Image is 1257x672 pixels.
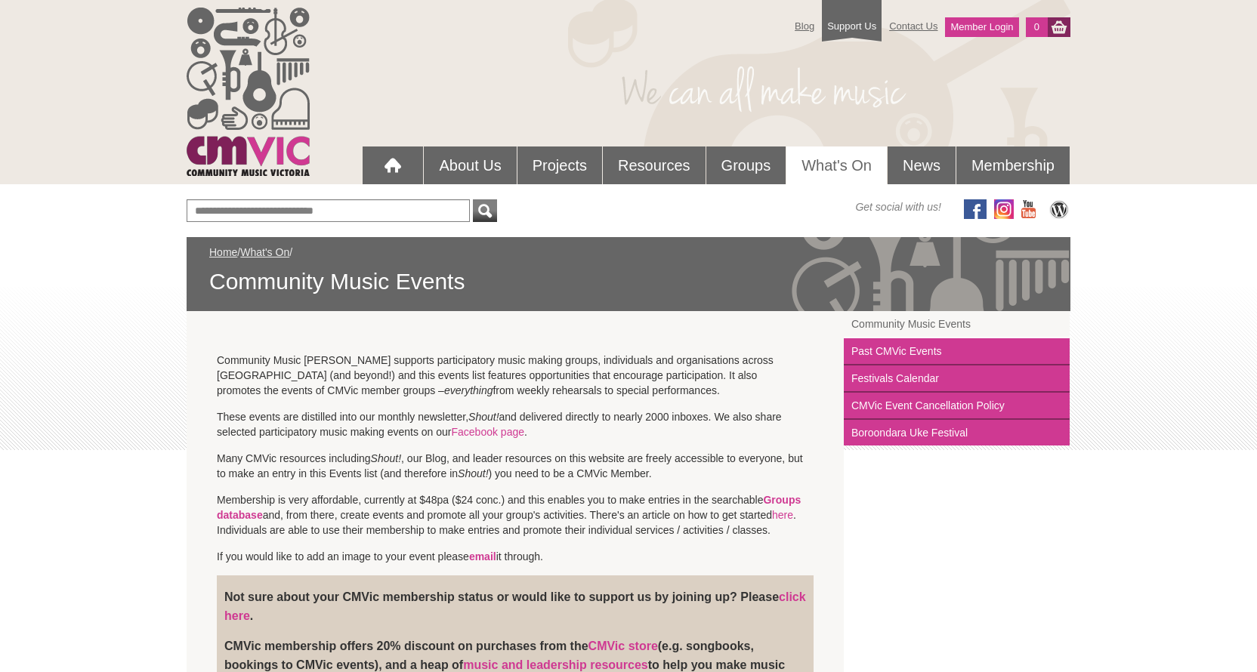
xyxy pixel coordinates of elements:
a: Membership [956,146,1070,184]
a: here [772,509,793,521]
p: Membership is very affordable, currently at $48pa ($24 conc.) and this enables you to make entrie... [217,492,814,538]
a: Member Login [945,17,1018,37]
div: / / [209,245,1048,296]
p: These events are distilled into our monthly newsletter, and delivered directly to nearly 2000 inb... [217,409,814,439]
a: Blog [787,13,822,39]
a: What's On [786,146,887,184]
a: click here [224,590,806,622]
a: Groups [706,146,786,184]
p: Many CMVic resources including , our Blog, and leader resources on this website are freely access... [217,451,814,481]
a: CMVic Event Cancellation Policy [844,393,1070,420]
a: CMVic store [588,640,658,652]
span: Get social with us! [855,199,941,214]
a: 0 [1026,17,1048,37]
a: Resources [603,146,706,184]
a: Community Music Events [844,311,1070,338]
em: Shout! [468,411,499,423]
img: cmvic_logo.png [187,8,310,176]
a: Facebook page [451,426,524,438]
a: Past CMVic Events [844,338,1070,365]
a: email [469,550,496,563]
a: News [888,146,956,184]
a: What's On [240,246,289,258]
em: Shout! [458,467,488,479]
a: Boroondara Uke Festival [844,420,1070,445]
strong: Not sure about your CMVic membership status or would like to support us by joining up? Please . [224,590,806,622]
a: Festivals Calendar [844,365,1070,393]
img: CMVic Blog [1048,199,1070,219]
a: Projects [517,146,602,184]
img: icon-instagram.png [994,199,1014,219]
span: Community Music Events [209,267,1048,296]
a: Contact Us [882,13,945,39]
em: everything [444,384,493,396]
em: Shout! [371,452,401,464]
a: Home [209,246,237,258]
a: music and leadership resources [463,658,648,671]
a: About Us [424,146,516,184]
p: If you would like to add an image to your event please it through. [217,549,814,564]
p: Community Music [PERSON_NAME] supports participatory music making groups, individuals and organis... [217,353,814,398]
